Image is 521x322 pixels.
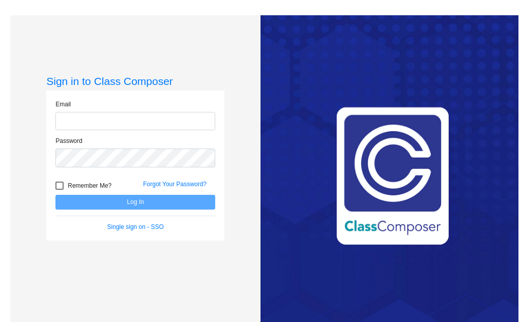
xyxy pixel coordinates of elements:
button: Log In [55,195,215,210]
a: Forgot Your Password? [143,181,207,188]
span: Remember Me? [68,180,111,192]
label: Email [55,100,71,109]
a: Single sign on - SSO [107,223,164,230]
h3: Sign in to Class Composer [46,75,224,87]
label: Password [55,136,82,145]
